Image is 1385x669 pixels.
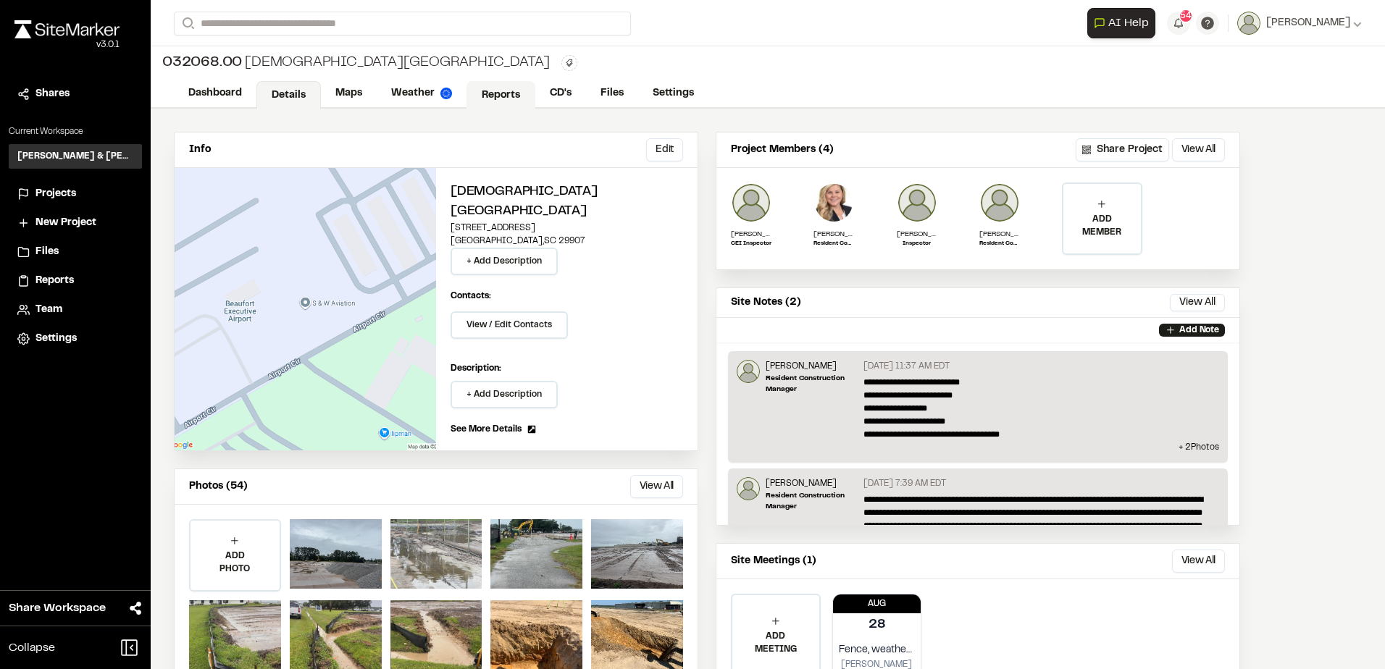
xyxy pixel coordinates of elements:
[162,52,550,74] div: [DEMOGRAPHIC_DATA][GEOGRAPHIC_DATA]
[377,80,466,107] a: Weather
[17,302,133,318] a: Team
[1108,14,1149,32] span: AI Help
[732,630,819,656] p: ADD MEETING
[813,229,854,240] p: [PERSON_NAME]
[813,182,854,223] img: Elizabeth Sanders
[35,273,74,289] span: Reports
[466,81,535,109] a: Reports
[1076,138,1169,161] button: Share Project
[451,362,683,375] p: Description:
[731,142,834,158] p: Project Members (4)
[451,423,522,436] span: See More Details
[17,186,133,202] a: Projects
[979,229,1020,240] p: [PERSON_NAME]
[189,142,211,158] p: Info
[14,38,120,51] div: Oh geez...please don't...
[731,553,816,569] p: Site Meetings (1)
[737,360,760,383] img: Lance Stroble
[35,244,59,260] span: Files
[1167,12,1190,35] button: 54
[1237,12,1362,35] button: [PERSON_NAME]
[586,80,638,107] a: Files
[1172,550,1225,573] button: View All
[1063,213,1140,239] p: ADD MEMBER
[1179,324,1219,337] p: Add Note
[174,12,200,35] button: Search
[863,477,946,490] p: [DATE] 7:39 AM EDT
[863,360,950,373] p: [DATE] 11:37 AM EDT
[869,615,885,635] p: 28
[737,477,760,500] img: Lance Stroble
[1170,294,1225,311] button: View All
[897,240,937,248] p: Inspector
[561,55,577,71] button: Edit Tags
[35,86,70,102] span: Shares
[833,597,921,610] p: Aug
[14,20,120,38] img: rebrand.png
[17,244,133,260] a: Files
[440,88,452,99] img: precipai.png
[1237,12,1260,35] img: User
[17,150,133,163] h3: [PERSON_NAME] & [PERSON_NAME] Inc.
[646,138,683,161] button: Edit
[17,215,133,231] a: New Project
[9,599,106,617] span: Share Workspace
[162,52,242,74] span: 032068.00
[731,229,771,240] p: [PERSON_NAME]
[979,182,1020,223] img: Lance Stroble
[256,81,321,109] a: Details
[17,331,133,347] a: Settings
[1180,9,1192,22] span: 54
[451,311,568,339] button: View / Edit Contacts
[731,240,771,248] p: CEI Inspector
[35,331,77,347] span: Settings
[766,373,858,395] p: Resident Construction Manager
[638,80,708,107] a: Settings
[189,479,248,495] p: Photos (54)
[731,182,771,223] img: Joe Gillenwater
[17,273,133,289] a: Reports
[35,302,62,318] span: Team
[630,475,683,498] button: View All
[9,639,55,657] span: Collapse
[174,80,256,107] a: Dashboard
[451,290,491,303] p: Contacts:
[451,235,683,248] p: [GEOGRAPHIC_DATA] , SC 29907
[9,125,142,138] p: Current Workspace
[451,222,683,235] p: [STREET_ADDRESS]
[1266,15,1350,31] span: [PERSON_NAME]
[1172,138,1225,161] button: View All
[839,642,916,658] p: Fence, weather station, light pole relocation
[1087,8,1155,38] button: Open AI Assistant
[766,490,858,512] p: Resident Construction Manager
[35,186,76,202] span: Projects
[451,248,558,275] button: + Add Description
[737,441,1219,454] p: + 2 Photo s
[766,477,858,490] p: [PERSON_NAME]
[813,240,854,248] p: Resident Construction Manager
[35,215,96,231] span: New Project
[897,182,937,223] img: Jeb Crews
[17,86,133,102] a: Shares
[897,229,937,240] p: [PERSON_NAME]
[321,80,377,107] a: Maps
[979,240,1020,248] p: Resident Construction Manager
[1087,8,1161,38] div: Open AI Assistant
[451,182,683,222] h2: [DEMOGRAPHIC_DATA][GEOGRAPHIC_DATA]
[766,360,858,373] p: [PERSON_NAME]
[731,295,801,311] p: Site Notes (2)
[191,550,280,576] p: ADD PHOTO
[451,381,558,408] button: + Add Description
[535,80,586,107] a: CD's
